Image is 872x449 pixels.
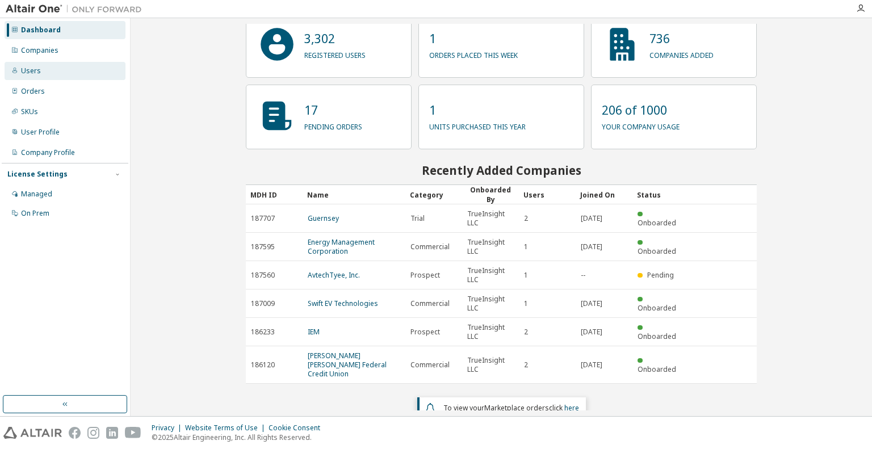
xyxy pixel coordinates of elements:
[467,266,514,284] span: TrueInsight LLC
[21,148,75,157] div: Company Profile
[251,328,275,337] span: 186233
[185,423,269,433] div: Website Terms of Use
[69,427,81,439] img: facebook.svg
[429,102,526,119] p: 1
[580,186,628,204] div: Joined On
[467,295,514,313] span: TrueInsight LLC
[581,328,602,337] span: [DATE]
[524,214,528,223] span: 2
[21,26,61,35] div: Dashboard
[152,423,185,433] div: Privacy
[410,242,450,251] span: Commercial
[21,46,58,55] div: Companies
[638,303,676,313] span: Onboarded
[304,30,366,47] p: 3,302
[602,102,680,119] p: 206 of 1000
[581,299,602,308] span: [DATE]
[524,328,528,337] span: 2
[484,403,549,413] em: Marketplace orders
[581,242,602,251] span: [DATE]
[649,30,714,47] p: 736
[524,242,528,251] span: 1
[304,47,366,60] p: registered users
[429,30,518,47] p: 1
[429,119,526,132] p: units purchased this year
[410,271,440,280] span: Prospect
[21,107,38,116] div: SKUs
[523,186,571,204] div: Users
[410,299,450,308] span: Commercial
[308,213,339,223] a: Guernsey
[87,427,99,439] img: instagram.svg
[581,214,602,223] span: [DATE]
[467,238,514,256] span: TrueInsight LLC
[21,190,52,199] div: Managed
[638,246,676,256] span: Onboarded
[304,102,362,119] p: 17
[251,214,275,223] span: 187707
[524,299,528,308] span: 1
[21,66,41,75] div: Users
[246,163,757,178] h2: Recently Added Companies
[269,423,327,433] div: Cookie Consent
[106,427,118,439] img: linkedin.svg
[251,271,275,280] span: 187560
[649,47,714,60] p: companies added
[602,119,680,132] p: your company usage
[638,218,676,228] span: Onboarded
[638,331,676,341] span: Onboarded
[21,128,60,137] div: User Profile
[647,270,674,280] span: Pending
[251,299,275,308] span: 187009
[524,271,528,280] span: 1
[250,186,298,204] div: MDH ID
[251,242,275,251] span: 187595
[638,364,676,374] span: Onboarded
[410,328,440,337] span: Prospect
[410,186,458,204] div: Category
[7,170,68,179] div: License Settings
[308,327,320,337] a: IEM
[6,3,148,15] img: Altair One
[581,271,585,280] span: --
[21,87,45,96] div: Orders
[308,237,375,256] a: Energy Management Corporation
[429,47,518,60] p: orders placed this week
[152,433,327,442] p: © 2025 Altair Engineering, Inc. All Rights Reserved.
[308,270,360,280] a: AvtechTyee, Inc.
[251,360,275,370] span: 186120
[524,360,528,370] span: 2
[467,185,514,204] div: Onboarded By
[637,186,685,204] div: Status
[307,186,401,204] div: Name
[564,403,579,413] a: here
[581,360,602,370] span: [DATE]
[467,323,514,341] span: TrueInsight LLC
[467,356,514,374] span: TrueInsight LLC
[308,351,387,379] a: [PERSON_NAME] [PERSON_NAME] Federal Credit Union
[304,119,362,132] p: pending orders
[467,209,514,228] span: TrueInsight LLC
[3,427,62,439] img: altair_logo.svg
[21,209,49,218] div: On Prem
[125,427,141,439] img: youtube.svg
[410,214,425,223] span: Trial
[443,403,579,413] span: To view your click
[308,299,378,308] a: Swift EV Technologies
[410,360,450,370] span: Commercial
